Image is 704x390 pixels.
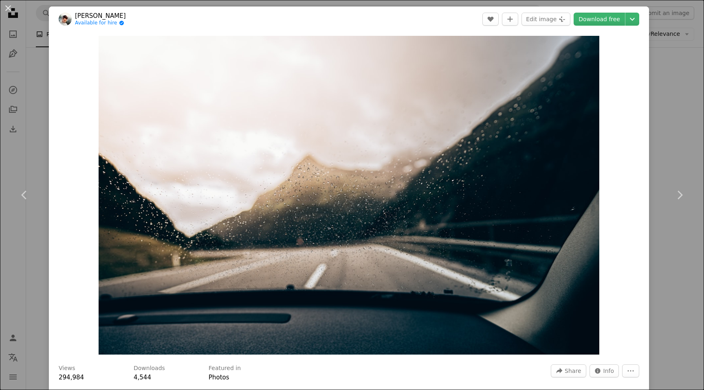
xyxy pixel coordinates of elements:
span: 4,544 [134,374,151,381]
button: Like [482,13,499,26]
img: a view of mountains from inside a car [99,36,600,355]
button: Add to Collection [502,13,518,26]
a: [PERSON_NAME] [75,12,126,20]
a: Next [655,156,704,234]
button: Choose download size [625,13,639,26]
h3: Downloads [134,364,165,372]
button: Edit image [521,13,570,26]
span: Share [565,365,581,377]
a: Available for hire [75,20,126,26]
button: Share this image [551,364,586,377]
button: Zoom in on this image [99,36,600,355]
span: Info [603,365,614,377]
span: 294,984 [59,374,84,381]
h3: Views [59,364,75,372]
a: Photos [209,374,229,381]
h3: Featured in [209,364,241,372]
button: Stats about this image [590,364,619,377]
a: Download free [574,13,625,26]
button: More Actions [622,364,639,377]
img: Go to Martin Marek's profile [59,13,72,26]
